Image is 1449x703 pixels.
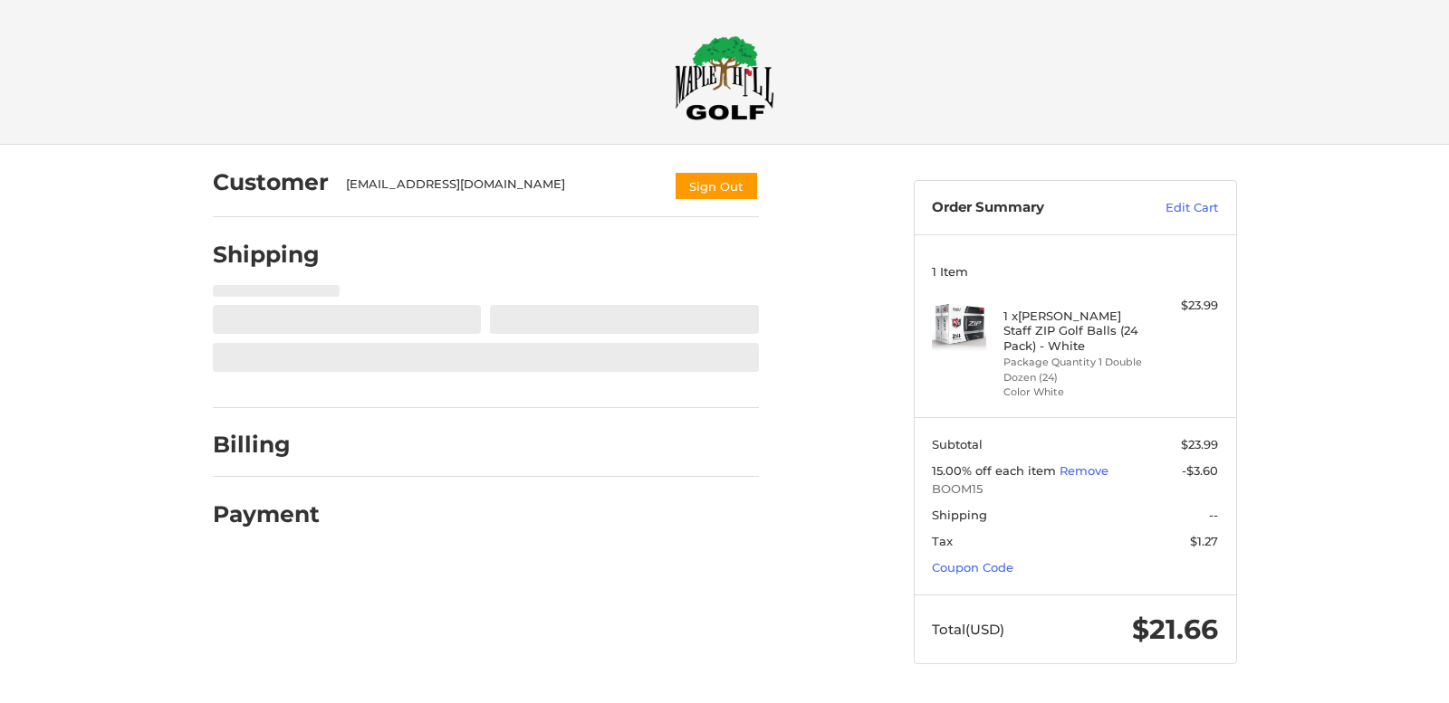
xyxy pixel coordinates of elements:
[1181,437,1218,451] span: $23.99
[1132,613,1218,646] span: $21.66
[932,264,1218,279] h3: 1 Item
[213,168,329,196] h2: Customer
[346,176,656,201] div: [EMAIL_ADDRESS][DOMAIN_NAME]
[1003,385,1142,400] li: Color White
[1147,297,1218,315] div: $23.99
[1003,309,1142,353] h4: 1 x [PERSON_NAME] Staff ZIP Golf Balls (24 Pack) - White
[932,199,1127,217] h3: Order Summary
[932,508,987,522] span: Shipping
[1190,534,1218,548] span: $1.27
[1182,463,1218,478] span: -$3.60
[932,437,983,451] span: Subtotal
[1127,199,1218,217] a: Edit Cart
[213,241,320,269] h2: Shipping
[1060,463,1108,478] a: Remove
[1003,355,1142,385] li: Package Quantity 1 Double Dozen (24)
[213,500,320,528] h2: Payment
[932,621,1004,638] span: Total (USD)
[1209,508,1218,522] span: --
[932,463,1060,478] span: 15.00% off each item
[932,480,1218,499] span: BOOM15
[932,560,1013,575] a: Coupon Code
[675,35,774,120] img: Maple Hill Golf
[213,431,319,459] h2: Billing
[932,534,953,548] span: Tax
[674,171,759,201] button: Sign Out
